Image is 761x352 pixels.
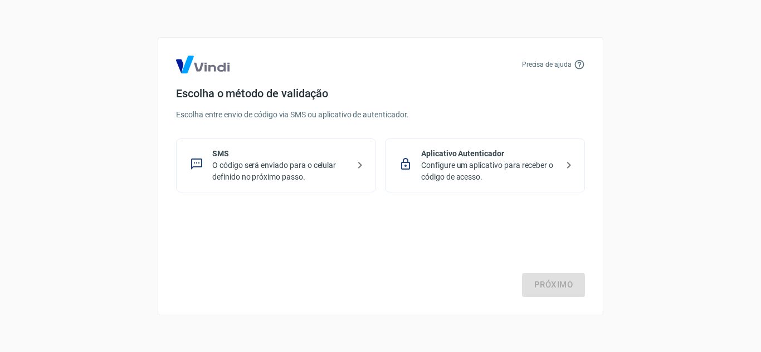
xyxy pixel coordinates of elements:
[212,148,349,160] p: SMS
[176,138,376,192] div: SMSO código será enviado para o celular definido no próximo passo.
[212,160,349,183] p: O código será enviado para o celular definido no próximo passo.
[522,60,572,70] p: Precisa de ajuda
[176,109,585,121] p: Escolha entre envio de código via SMS ou aplicativo de autenticador.
[421,160,558,183] p: Configure um aplicativo para receber o código de acesso.
[176,56,230,73] img: Logo Vind
[176,87,585,100] h4: Escolha o método de validação
[421,148,558,160] p: Aplicativo Autenticador
[385,138,585,192] div: Aplicativo AutenticadorConfigure um aplicativo para receber o código de acesso.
